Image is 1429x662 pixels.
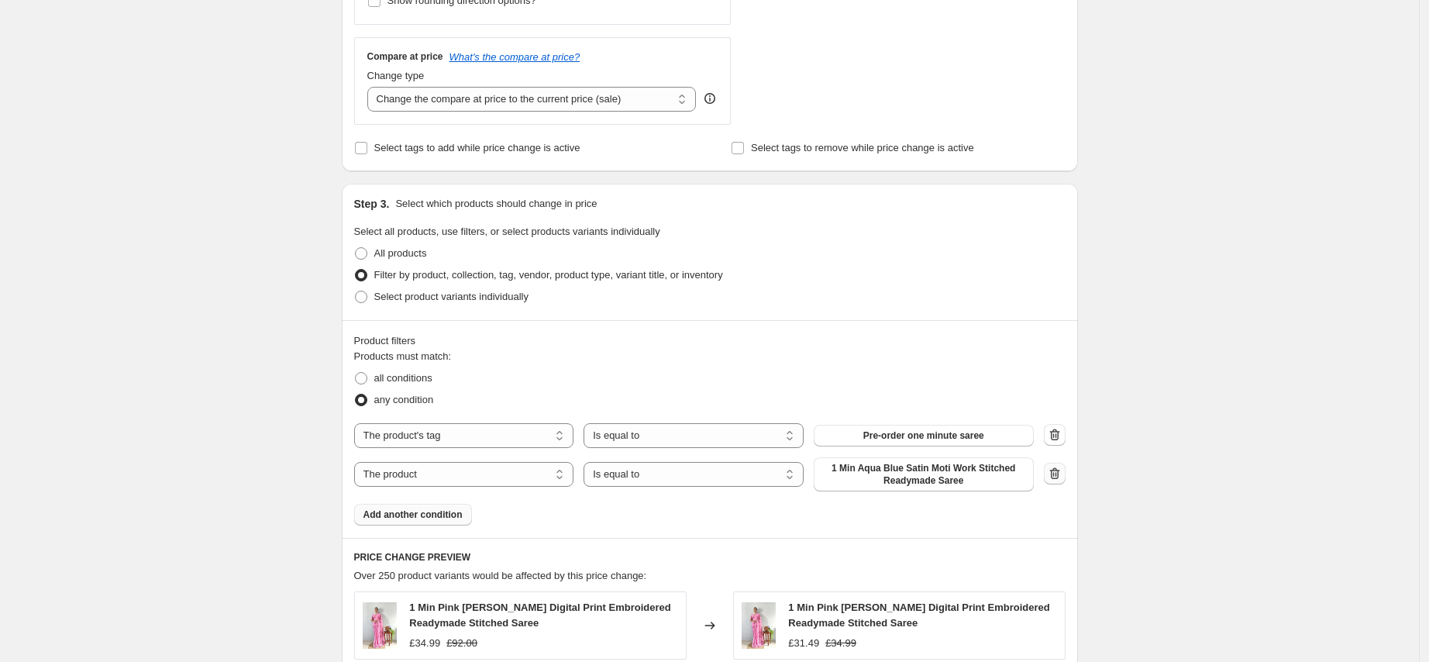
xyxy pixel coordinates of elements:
[374,291,529,302] span: Select product variants individually
[354,350,452,362] span: Products must match:
[395,196,597,212] p: Select which products should change in price
[374,247,427,259] span: All products
[825,637,856,649] span: £34.99
[354,226,660,237] span: Select all products, use filters, or select products variants individually
[814,457,1034,491] button: 1 Min Aqua Blue Satin Moti Work Stitched Readymade Saree
[788,602,1049,629] span: 1 Min Pink [PERSON_NAME] Digital Print Embroidered Readymade Stitched Saree
[374,269,723,281] span: Filter by product, collection, tag, vendor, product type, variant title, or inventory
[354,551,1066,564] h6: PRICE CHANGE PREVIEW
[409,637,440,649] span: £34.99
[449,51,580,63] button: What's the compare at price?
[374,142,580,153] span: Select tags to add while price change is active
[788,637,819,649] span: £31.49
[363,602,398,649] img: WhatsAppImage2024-01-24at2.29.36AM_80x.jpg
[409,602,670,629] span: 1 Min Pink [PERSON_NAME] Digital Print Embroidered Readymade Stitched Saree
[702,91,718,106] div: help
[863,429,984,442] span: Pre-order one minute saree
[354,196,390,212] h2: Step 3.
[823,462,1024,487] span: 1 Min Aqua Blue Satin Moti Work Stitched Readymade Saree
[367,50,443,63] h3: Compare at price
[742,602,776,649] img: WhatsAppImage2024-01-24at2.29.36AM_80x.jpg
[354,504,472,526] button: Add another condition
[374,372,432,384] span: all conditions
[354,570,647,581] span: Over 250 product variants would be affected by this price change:
[374,394,434,405] span: any condition
[751,142,974,153] span: Select tags to remove while price change is active
[814,425,1034,447] button: Pre-order one minute saree
[363,509,463,521] span: Add another condition
[354,333,1066,349] div: Product filters
[446,637,477,649] span: £92.00
[367,70,425,81] span: Change type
